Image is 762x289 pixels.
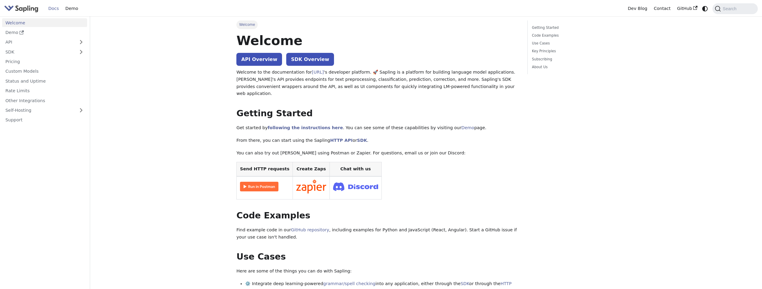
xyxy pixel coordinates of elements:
p: You can also try out [PERSON_NAME] using Postman or Zapier. For questions, email us or join our D... [236,150,519,157]
a: [URL] [312,70,324,75]
p: Here are some of the things you can do with Sapling: [236,268,519,275]
img: Join Discord [333,181,378,193]
a: Demo [461,125,474,130]
a: SDK [460,281,469,286]
a: SDK [2,47,75,56]
a: GitHub repository [291,227,329,232]
a: Sapling.aiSapling.ai [4,4,41,13]
a: Contact [651,4,674,13]
a: Code Examples [532,33,613,38]
a: Docs [45,4,62,13]
span: Welcome [236,20,258,29]
a: Getting Started [532,25,613,31]
p: Welcome to the documentation for 's developer platform. 🚀 Sapling is a platform for building lang... [236,69,519,97]
h2: Getting Started [236,108,519,119]
a: Subscribing [532,56,613,62]
a: About Us [532,64,613,70]
img: Connect in Zapier [296,180,326,193]
a: Demo [62,4,81,13]
p: From there, you can start using the Sapling or . [236,137,519,144]
nav: Breadcrumbs [236,20,519,29]
a: Support [2,116,87,124]
img: Sapling.ai [4,4,38,13]
a: Use Cases [532,41,613,46]
a: Key Principles [532,48,613,54]
a: SDK Overview [286,53,334,66]
a: grammar/spell checking [323,281,375,286]
button: Expand sidebar category 'API' [75,38,87,47]
h2: Use Cases [236,251,519,262]
a: Self-Hosting [2,106,87,115]
a: Welcome [2,18,87,27]
button: Search (Command+K) [712,3,757,14]
a: API [2,38,75,47]
p: Find example code in our , including examples for Python and JavaScript (React, Angular). Start a... [236,227,519,241]
img: Run in Postman [240,182,278,191]
th: Create Zaps [293,162,330,176]
a: Dev Blog [624,4,650,13]
a: SDK [357,138,367,143]
a: API Overview [236,53,282,66]
span: Search [721,6,740,11]
th: Send HTTP requests [237,162,293,176]
a: Status and Uptime [2,77,87,85]
a: Pricing [2,57,87,66]
h2: Code Examples [236,210,519,221]
a: Other Integrations [2,96,87,105]
a: GitHub [674,4,700,13]
th: Chat with us [329,162,381,176]
a: Custom Models [2,67,87,76]
p: Get started by . You can see some of these capabilities by visiting our page. [236,124,519,132]
button: Switch between dark and light mode (currently system mode) [701,4,709,13]
button: Expand sidebar category 'SDK' [75,47,87,56]
a: Rate Limits [2,87,87,95]
h1: Welcome [236,32,519,49]
a: Demo [2,28,87,37]
a: following the instructions here [268,125,343,130]
a: HTTP API [330,138,353,143]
